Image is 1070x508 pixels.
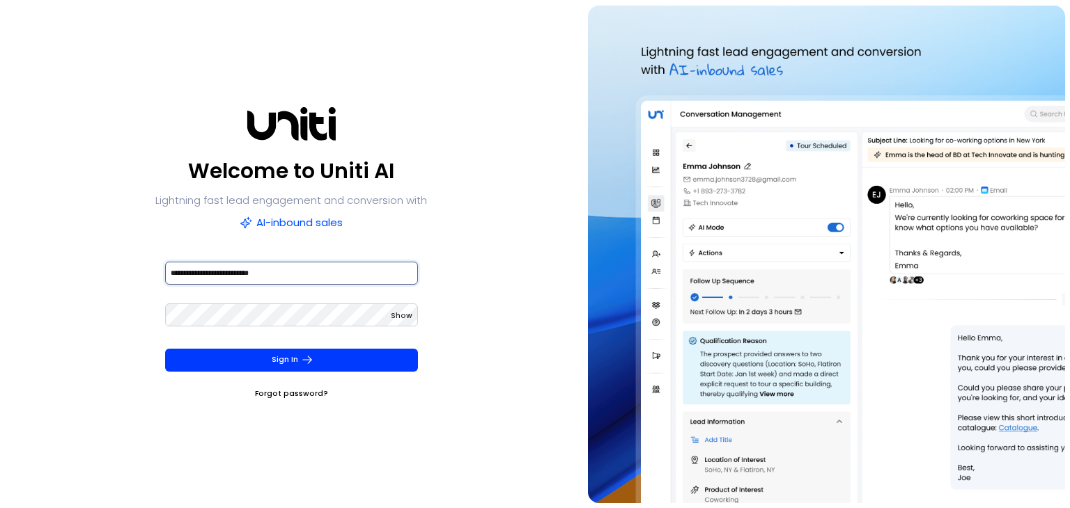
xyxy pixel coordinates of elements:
[255,387,328,401] a: Forgot password?
[188,154,394,188] p: Welcome to Uniti AI
[155,191,427,210] p: Lightning fast lead engagement and conversion with
[165,349,418,372] button: Sign In
[240,213,343,232] p: AI-inbound sales
[391,310,412,321] span: Show
[588,6,1064,503] img: auth-hero.png
[391,309,412,323] button: Show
